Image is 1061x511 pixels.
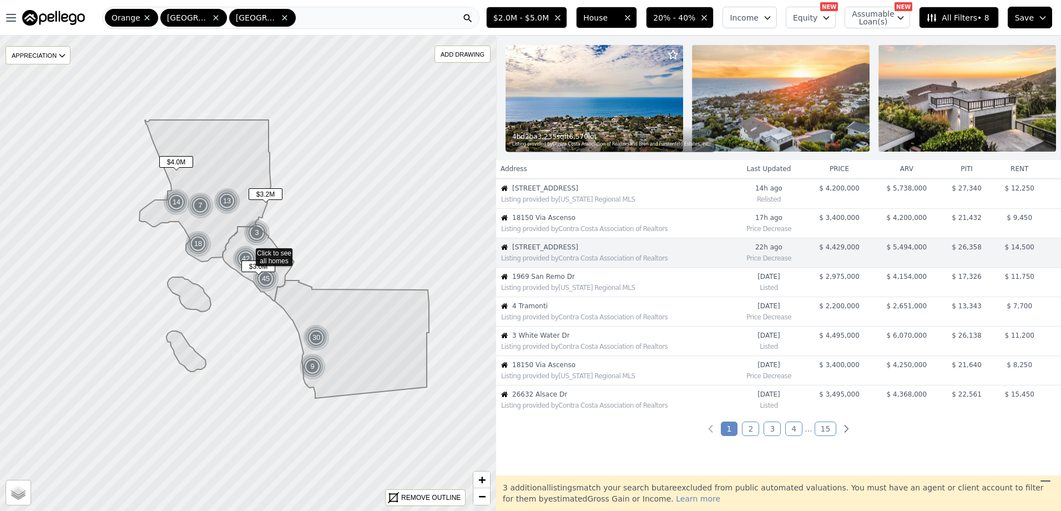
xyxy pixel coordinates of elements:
[501,313,731,322] div: Listing provided by Contra Costa Association of Realtors
[473,488,490,505] a: Zoom out
[249,188,282,204] div: $3.2M
[736,281,801,292] div: Listed
[887,390,927,398] span: $ 4,368,000
[820,2,838,11] div: NEW
[236,12,278,23] span: [GEOGRAPHIC_DATA]
[303,324,330,351] img: g1.png
[252,265,279,292] div: 45
[736,340,801,351] div: Listed
[501,303,508,309] img: House
[185,231,211,257] div: 18
[501,342,731,351] div: Listing provided by Contra Costa Association of Realtors
[819,243,860,251] span: $ 4,429,000
[736,331,801,340] time: 2025-08-28 05:00
[786,7,836,28] button: Equity
[819,390,860,398] span: $ 3,495,000
[187,192,214,219] div: 7
[163,189,190,216] div: 14
[887,361,927,369] span: $ 4,250,000
[887,302,927,310] span: $ 2,651,000
[952,214,981,222] span: $ 21,432
[501,185,508,192] img: House
[736,213,801,222] time: 2025-08-29 04:24
[501,401,731,410] div: Listing provided by Contra Costa Association of Realtors
[252,265,280,292] img: g1.png
[806,160,873,178] th: price
[538,132,557,141] span: 3,235
[401,493,461,503] div: REMOVE OUTLINE
[512,184,731,193] span: [STREET_ADDRESS]
[819,184,860,192] span: $ 4,200,000
[1005,273,1034,280] span: $ 11,750
[159,156,193,172] div: $4.0M
[736,360,801,369] time: 2025-08-28 00:00
[736,399,801,410] div: Listed
[214,188,240,214] div: 13
[569,132,588,141] span: 6,570
[721,422,738,436] a: Page 1 is your current page
[705,423,716,434] a: Previous page
[506,45,683,152] img: Property Photo 1
[736,193,801,204] div: Relisted
[887,214,927,222] span: $ 4,200,000
[512,360,731,369] span: 18150 Via Ascenso
[736,243,801,252] time: 2025-08-28 23:28
[501,273,508,280] img: House
[736,252,801,263] div: Price Decrease
[952,273,981,280] span: $ 17,326
[819,273,860,280] span: $ 2,975,000
[730,12,759,23] span: Income
[764,422,781,436] a: Page 3
[736,390,801,399] time: 2025-08-27 18:13
[887,184,927,192] span: $ 5,738,000
[736,222,801,233] div: Price Decrease
[233,246,260,272] img: g1.png
[496,36,1061,161] a: Property Photo 14bd2ba3,235sqft6,570lotListing provided byContra Costa Association of Realtorsand...
[501,214,508,221] img: House
[501,362,508,368] img: House
[22,10,85,26] img: Pellego
[478,489,486,503] span: −
[736,310,801,322] div: Price Decrease
[167,12,209,23] span: [GEOGRAPHIC_DATA]
[815,422,837,436] a: Page 15
[299,353,326,380] img: g1.png
[692,45,870,152] img: Property Photo 2
[1008,7,1052,28] button: Save
[493,12,549,23] span: $2.0M - $5.0M
[887,332,927,339] span: $ 6,070,000
[1007,361,1032,369] span: $ 8,250
[952,361,981,369] span: $ 21,640
[512,272,731,281] span: 1969 San Remo Dr
[878,45,1056,152] img: Property Photo 3
[646,7,714,28] button: 20% - 40%
[819,361,860,369] span: $ 3,400,000
[742,422,759,436] a: Page 2
[819,332,860,339] span: $ 4,495,000
[512,213,731,222] span: 18150 Via Ascenso
[501,391,508,398] img: House
[512,243,731,252] span: [STREET_ADDRESS]
[819,302,860,310] span: $ 2,200,000
[676,494,720,503] span: Learn more
[952,390,981,398] span: $ 22,561
[952,184,981,192] span: $ 27,340
[501,283,731,292] div: Listing provided by [US_STATE] Regional MLS
[512,141,710,148] div: Listing provided by Contra Costa Association of Realtors and Bren and Furstenfeld Estates, Inc.
[887,273,927,280] span: $ 4,154,000
[993,160,1046,178] th: rent
[819,214,860,222] span: $ 3,400,000
[845,7,910,28] button: Assumable Loan(s)
[501,195,731,204] div: Listing provided by [US_STATE] Regional MLS
[736,302,801,310] time: 2025-08-28 07:02
[1005,184,1034,192] span: $ 12,250
[501,244,508,251] img: House
[187,192,214,219] img: g1.png
[887,243,927,251] span: $ 5,494,000
[852,10,887,26] span: Assumable Loan(s)
[501,254,731,263] div: Listing provided by Contra Costa Association of Realtors
[1007,214,1032,222] span: $ 9,450
[512,331,731,340] span: 3 White Water Dr
[785,422,802,436] a: Page 4
[159,156,193,168] span: $4.0M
